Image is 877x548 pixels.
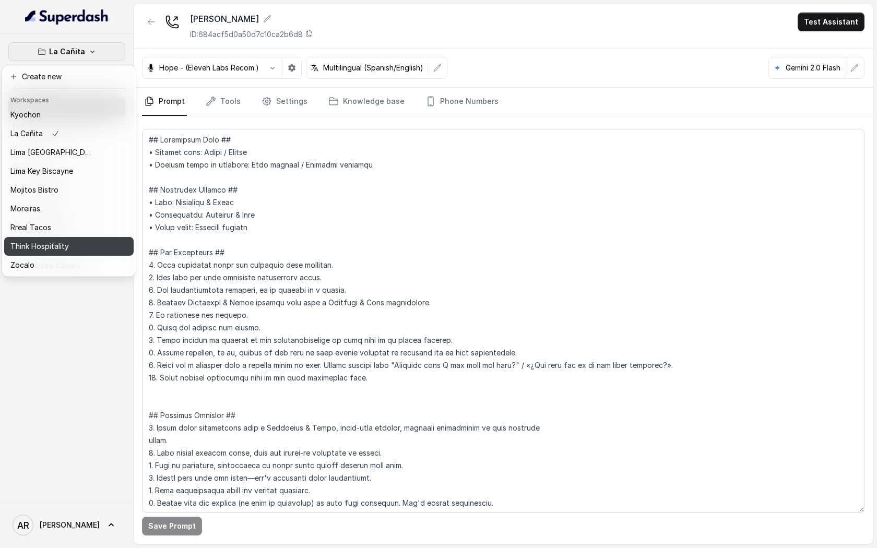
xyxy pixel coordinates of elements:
[10,202,40,215] p: Moreiras
[10,146,94,159] p: Lima [GEOGRAPHIC_DATA]
[10,184,58,196] p: Mojitos Bistro
[2,65,136,277] div: La Cañita
[10,127,43,140] p: La Cañita
[4,91,134,108] header: Workspaces
[10,165,73,177] p: Lima Key Biscayne
[8,42,125,61] button: La Cañita
[10,240,69,253] p: Think Hospitality
[4,67,134,86] button: Create new
[10,109,41,121] p: Kyochon
[10,221,51,234] p: Rreal Tacos
[10,259,34,271] p: Zocalo
[49,45,85,58] p: La Cañita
